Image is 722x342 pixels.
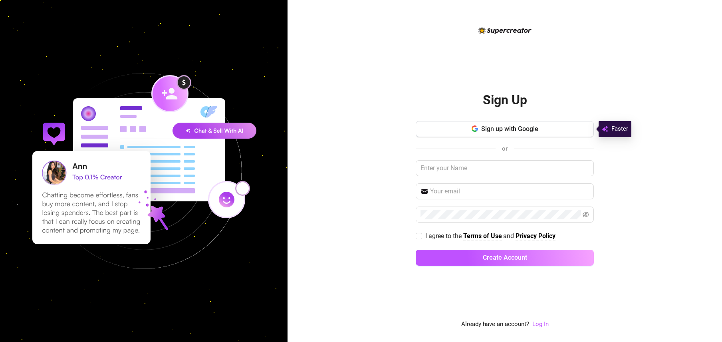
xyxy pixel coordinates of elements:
img: signup-background-D0MIrEPF.svg [6,33,282,309]
span: and [503,232,516,240]
a: Log In [532,320,549,328]
h2: Sign Up [483,92,527,108]
button: Create Account [416,250,594,266]
span: Already have an account? [461,320,529,329]
span: Faster [611,124,628,134]
span: or [502,145,508,152]
span: eye-invisible [583,211,589,218]
a: Privacy Policy [516,232,555,241]
input: Your email [430,187,589,196]
span: I agree to the [425,232,463,240]
input: Enter your Name [416,160,594,176]
span: Sign up with Google [481,125,538,133]
button: Sign up with Google [416,121,594,137]
img: svg%3e [602,124,608,134]
a: Log In [532,320,549,329]
span: Create Account [483,254,527,261]
a: Terms of Use [463,232,502,241]
img: logo-BBDzfeDw.svg [478,27,532,34]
